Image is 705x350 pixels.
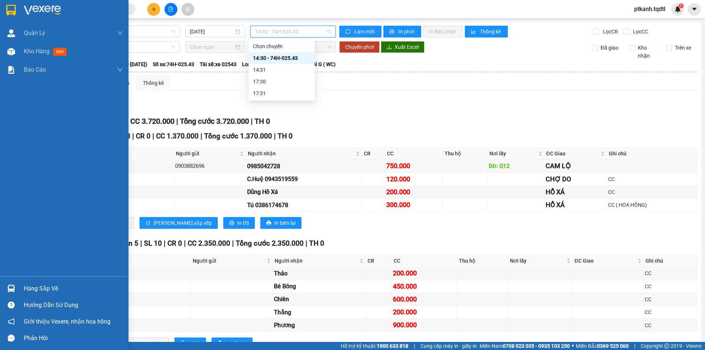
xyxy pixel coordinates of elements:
span: Số xe: 74H-025.43 [153,60,194,68]
span: Lọc CC [630,28,649,36]
button: file-add [164,3,177,16]
div: 0985042728 [247,162,361,171]
div: Chọn chuyến [249,40,315,52]
div: 200.000 [393,268,456,278]
div: Phương [274,321,364,330]
div: DĐ: Q12 [489,162,543,171]
button: downloadNhập kho nhận [113,338,169,349]
span: caret-down [691,6,698,12]
div: CC [645,308,696,316]
div: Hàng sắp về [24,283,123,294]
span: environment [51,49,56,54]
span: CR 0 [167,239,182,248]
div: 17:30 [253,77,310,86]
div: 900.000 [393,320,456,330]
span: Miền Nam [480,342,570,350]
span: Tài xế: xe 02543 [200,60,236,68]
div: Tú 0386174678 [247,201,361,210]
div: Chọn chuyến [253,42,310,50]
span: sort-ascending [145,220,151,226]
span: TH 0 [278,132,293,140]
div: Thảo [274,269,364,278]
span: Tổng cước 2.350.000 [236,239,304,248]
div: 1 THÙNG + 1 CỤC [74,282,190,291]
span: printer [229,220,234,226]
span: ĐC Giao [575,257,636,265]
button: printerIn phơi [383,26,421,37]
div: Phản hồi [24,333,123,344]
li: VP VP An Sương [51,40,98,48]
span: Báo cáo [24,65,46,74]
span: | [634,342,635,350]
span: Miền Bắc [576,342,629,350]
span: Giới thiệu Vexere, nhận hoa hồng [24,317,111,326]
div: 14:30 - 74H-025.43 [253,54,310,62]
button: Chuyển phơi [339,41,380,53]
span: Lọc CR [600,28,619,36]
b: Bến xe An Sương - Quận 12 [51,49,97,63]
span: [PERSON_NAME] sắp xếp [153,219,212,227]
span: ĐC Giao [546,149,599,158]
span: mới [53,48,66,56]
div: 3T BÔNG [74,321,190,330]
div: 200.000 [393,307,456,317]
th: CC [385,148,443,160]
img: logo-vxr [6,5,16,16]
span: | [176,117,178,126]
span: Người gửi [193,257,265,265]
div: Bé Bông [274,282,364,291]
span: | [232,239,234,248]
span: | [200,132,202,140]
th: Ghi chú [644,255,697,267]
div: Thắng [274,308,364,317]
span: In DS [188,339,200,347]
div: Hướng dẫn sử dụng [24,300,123,311]
span: Quản Lý [24,28,45,37]
li: Tân Quang Dũng Thành Liên [4,4,106,31]
span: Kho hàng [24,48,50,55]
span: In biên lai [274,219,296,227]
span: Tổng cước 3.720.000 [180,117,249,126]
button: caret-down [688,3,701,16]
span: Thống kê [480,28,502,36]
strong: 0708 023 035 - 0935 103 250 [503,343,570,349]
th: CR [362,148,385,160]
div: 1T BÔNG [74,269,190,278]
button: printerIn DS [223,217,255,229]
span: Đơn 5 [119,239,138,248]
span: 1 [680,3,682,8]
div: Dũng Hồ Xá [247,187,361,196]
th: CR [366,255,392,267]
div: CC [608,188,696,196]
span: In biên lai [225,339,247,347]
img: warehouse-icon [7,285,15,292]
div: HỒ XÁ [546,187,605,197]
span: message [8,335,15,342]
img: icon-new-feature [675,6,681,12]
span: plus [151,7,156,12]
span: Đã giao [598,44,621,52]
span: TH 0 [309,239,324,248]
div: 1T BÔNG [74,308,190,317]
span: printer [266,220,271,226]
div: 120.000 [386,174,441,184]
div: 200.000 [386,187,441,197]
span: ⚪️ [572,344,574,347]
span: bar-chart [471,29,477,35]
div: CC [645,269,696,277]
span: aim [185,7,190,12]
div: 17:31 [253,89,310,97]
th: Tên hàng [73,255,191,267]
span: down [117,30,123,36]
span: SL 10 [144,239,162,248]
th: CC [392,255,457,267]
div: HỒ XÁ [546,200,605,210]
span: Kho nhận [635,44,661,60]
strong: 0369 525 060 [597,343,629,349]
button: plus [147,3,160,16]
div: CHỢ DO [546,174,605,184]
span: | [414,342,415,350]
span: down [117,67,123,73]
div: 600.000 [393,294,456,304]
span: question-circle [8,302,15,308]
